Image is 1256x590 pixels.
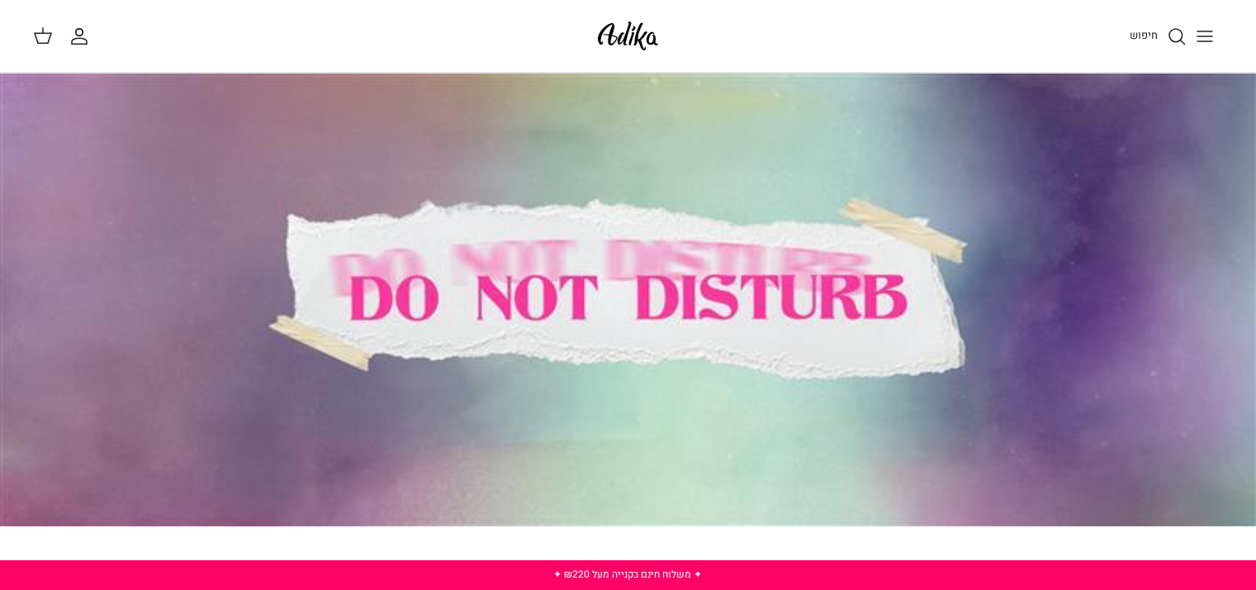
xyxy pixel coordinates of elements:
span: חיפוש [1130,27,1158,43]
a: החשבון שלי [69,26,96,46]
button: Toggle menu [1187,18,1223,55]
img: Adika IL [593,17,663,55]
a: ✦ משלוח חינם בקנייה מעל ₪220 ✦ [553,567,702,582]
a: חיפוש [1130,26,1187,46]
